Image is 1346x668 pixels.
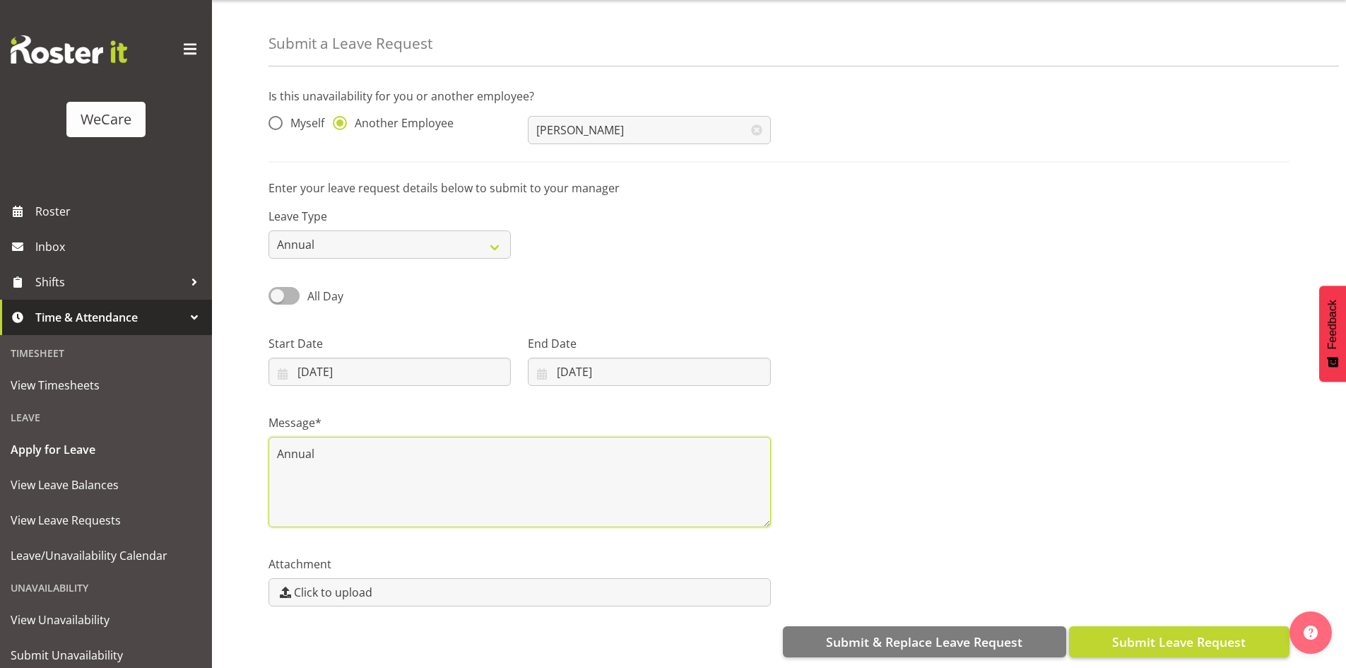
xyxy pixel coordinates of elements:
[283,116,324,130] span: Myself
[4,503,208,538] a: View Leave Requests
[268,180,1289,197] p: Enter your leave request details below to submit to your manager
[11,545,201,566] span: Leave/Unavailability Calendar
[307,288,343,304] span: All Day
[268,88,1289,105] p: Is this unavailability for you or another employee?
[268,335,511,352] label: Start Date
[11,609,201,631] span: View Unavailability
[4,538,208,573] a: Leave/Unavailability Calendar
[11,645,201,666] span: Submit Unavailability
[11,439,201,460] span: Apply for Leave
[11,510,201,531] span: View Leave Requests
[826,633,1022,651] span: Submit & Replace Leave Request
[4,368,208,403] a: View Timesheets
[268,35,432,52] h4: Submit a Leave Request
[11,375,201,396] span: View Timesheets
[783,626,1066,657] button: Submit & Replace Leave Request
[35,201,205,222] span: Roster
[1326,300,1339,349] span: Feedback
[1319,286,1346,382] button: Feedback - Show survey
[4,339,208,368] div: Timesheet
[35,236,205,257] span: Inbox
[35,271,184,293] span: Shifts
[347,116,454,130] span: Another Employee
[4,602,208,638] a: View Unavailability
[528,116,770,144] input: Select Employee
[268,358,511,386] input: Click to select...
[4,573,208,602] div: Unavailability
[1112,633,1246,651] span: Submit Leave Request
[35,307,184,328] span: Time & Attendance
[268,414,771,431] label: Message*
[4,432,208,467] a: Apply for Leave
[1069,626,1289,657] button: Submit Leave Request
[268,208,511,225] label: Leave Type
[11,474,201,496] span: View Leave Balances
[4,403,208,432] div: Leave
[528,358,770,386] input: Click to select...
[528,335,770,352] label: End Date
[81,109,131,130] div: WeCare
[11,35,127,64] img: Rosterit website logo
[4,467,208,503] a: View Leave Balances
[294,584,372,601] span: Click to upload
[1304,626,1318,640] img: help-xxl-2.png
[268,556,771,573] label: Attachment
